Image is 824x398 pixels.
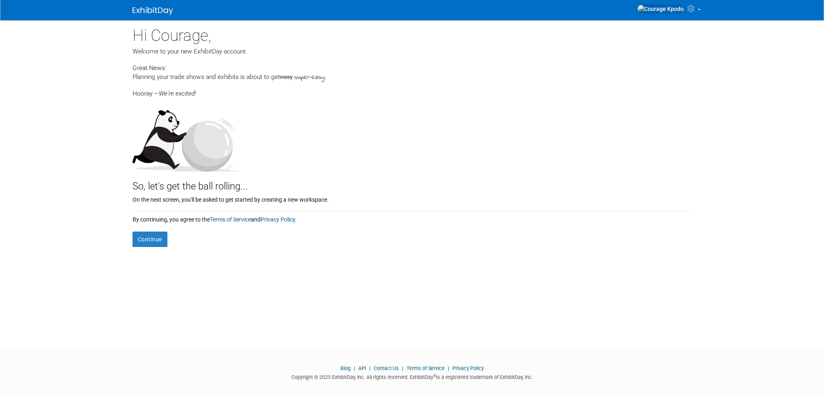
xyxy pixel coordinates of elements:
div: On the next screen, you'll be asked to get started by creating a new workspace. [133,194,692,204]
span: We're excited! [159,90,196,97]
a: Privacy Policy [452,365,484,371]
a: Terms of Service [210,216,251,223]
span: | [352,365,357,371]
button: Continue [133,232,167,247]
img: Let's get the ball rolling [133,102,242,172]
a: Privacy Policy [261,216,295,223]
div: So, let's get the ball rolling... [133,172,692,194]
div: Planning your trade shows and exhibits is about to get . [133,72,692,82]
img: Courage Kpodo [637,4,684,13]
div: By continuing, you agree to the and . [133,211,692,223]
a: Terms of Service [407,365,445,371]
img: ExhibitDay [133,7,173,15]
span: super-easy [294,73,325,82]
a: API [358,365,366,371]
span: easy [280,73,293,81]
a: Contact Us [374,365,399,371]
span: | [367,365,372,371]
sup: ® [433,374,436,378]
div: Welcome to your new ExhibitDay account. [133,47,692,56]
span: | [446,365,451,371]
span: | [400,365,405,371]
div: Great News: [133,63,692,72]
div: Hooray — [133,82,692,98]
a: Blog [340,365,351,371]
div: Hi Courage, [133,20,692,47]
